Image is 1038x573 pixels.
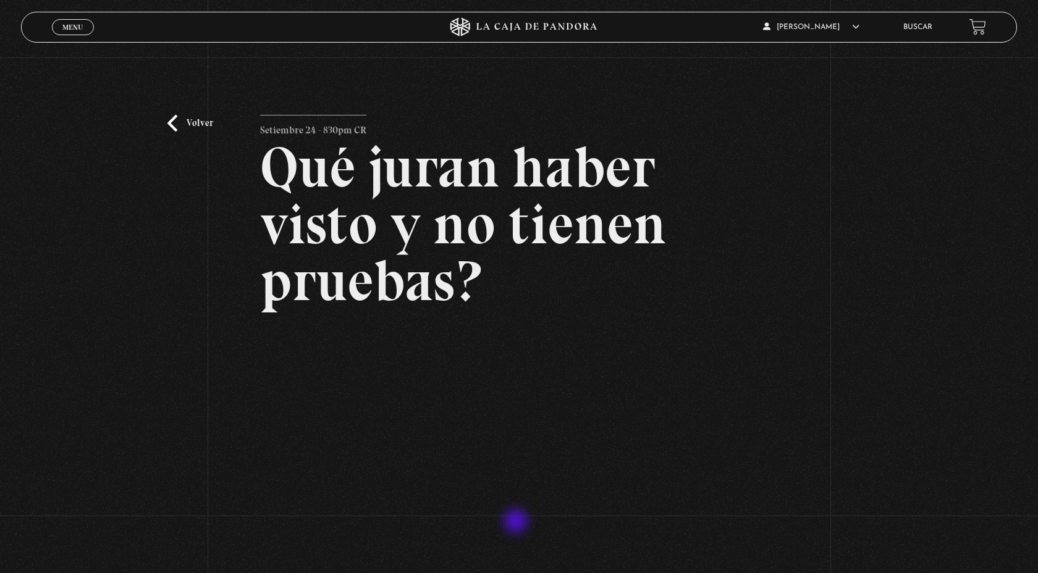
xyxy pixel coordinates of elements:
a: Buscar [903,23,932,31]
span: Menu [62,23,83,31]
h2: Qué juran haber visto y no tienen pruebas? [260,139,778,309]
span: [PERSON_NAME] [763,23,859,31]
a: View your shopping cart [969,19,986,35]
span: Cerrar [59,33,88,42]
p: Setiembre 24 - 830pm CR [260,115,366,140]
a: Volver [167,115,213,132]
